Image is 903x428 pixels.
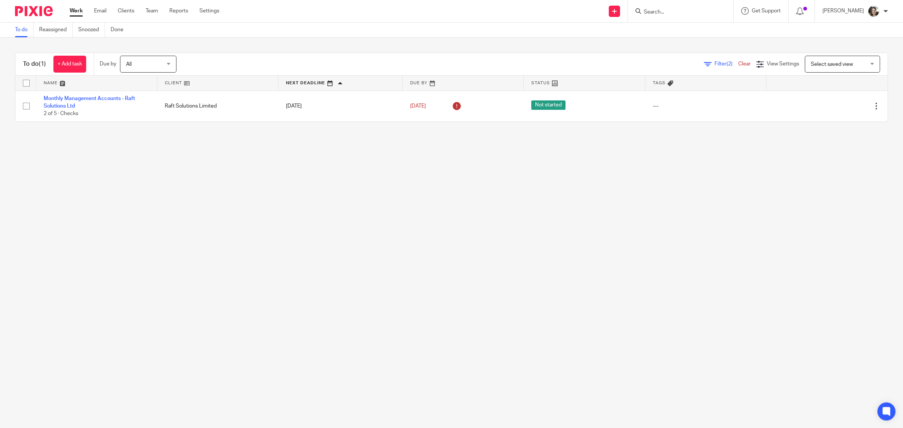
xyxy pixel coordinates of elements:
p: [PERSON_NAME] [822,7,864,15]
span: (1) [39,61,46,67]
a: Email [94,7,106,15]
span: Tags [653,81,666,85]
p: Due by [100,60,116,68]
span: Not started [531,100,566,110]
a: Work [70,7,83,15]
a: + Add task [53,56,86,73]
a: Settings [199,7,219,15]
span: All [126,62,132,67]
a: Team [146,7,158,15]
span: Get Support [752,8,781,14]
a: Clients [118,7,134,15]
span: Filter [714,61,738,67]
a: Snoozed [78,23,105,37]
span: (2) [727,61,733,67]
td: Raft Solutions Limited [157,91,278,121]
a: Clear [738,61,751,67]
a: Reassigned [39,23,73,37]
span: [DATE] [410,103,426,109]
a: To do [15,23,33,37]
td: [DATE] [278,91,403,121]
span: View Settings [767,61,799,67]
h1: To do [23,60,46,68]
img: Pixie [15,6,53,16]
input: Search [643,9,711,16]
div: --- [653,102,759,110]
span: 2 of 5 · Checks [44,111,78,116]
a: Monthly Management Accounts - Raft Solutions Ltd [44,96,135,109]
img: barbara-raine-.jpg [868,5,880,17]
span: Select saved view [811,62,853,67]
a: Reports [169,7,188,15]
a: Done [111,23,129,37]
